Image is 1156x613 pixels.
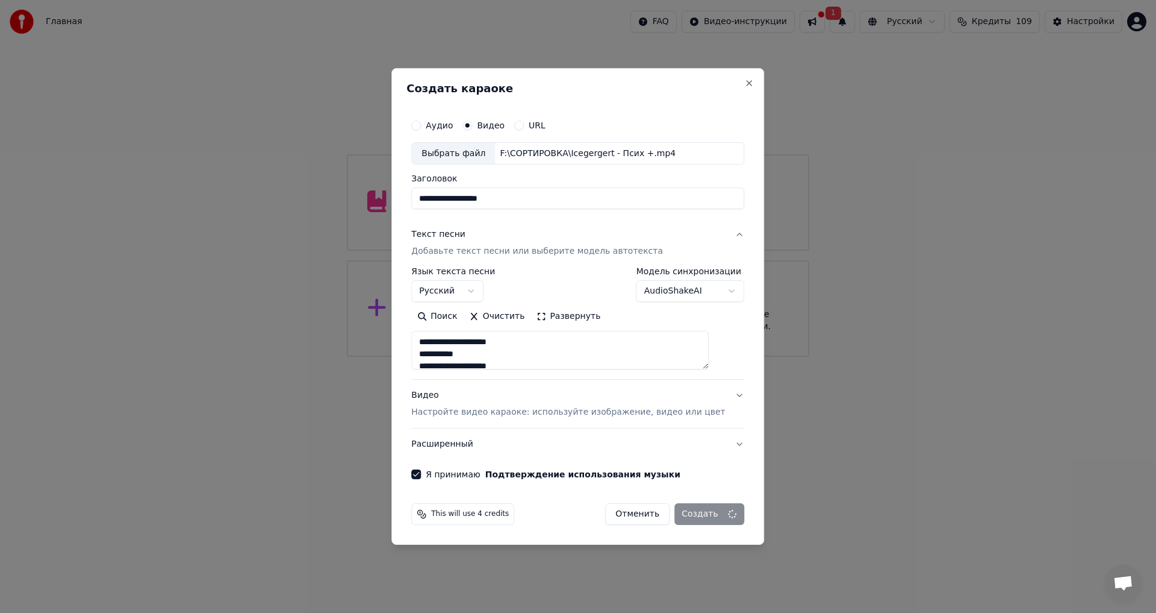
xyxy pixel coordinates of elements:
p: Добавьте текст песни или выберите модель автотекста [411,246,663,258]
p: Настройте видео караоке: используйте изображение, видео или цвет [411,406,725,418]
span: This will use 4 credits [431,509,509,519]
button: Я принимаю [485,470,680,479]
label: Видео [477,121,505,130]
div: Видео [411,390,725,419]
button: Очистить [464,307,531,327]
div: Текст песни [411,229,465,241]
button: Поиск [411,307,463,327]
label: Аудио [426,121,453,130]
label: Язык текста песни [411,268,495,276]
label: Заголовок [411,175,744,183]
button: Расширенный [411,429,744,460]
label: URL [529,121,545,130]
label: Модель синхронизации [636,268,745,276]
button: Отменить [605,503,670,525]
div: F:\СОРТИРОВКА\Icegergert - Псих +.mp4 [495,148,680,160]
button: Развернуть [530,307,606,327]
h2: Создать караоке [406,83,749,94]
button: Текст песниДобавьте текст песни или выберите модель автотекста [411,219,744,268]
div: Выбрать файл [412,143,495,165]
button: ВидеоНастройте видео караоке: используйте изображение, видео или цвет [411,380,744,429]
div: Текст песниДобавьте текст песни или выберите модель автотекста [411,268,744,380]
label: Я принимаю [426,470,680,479]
